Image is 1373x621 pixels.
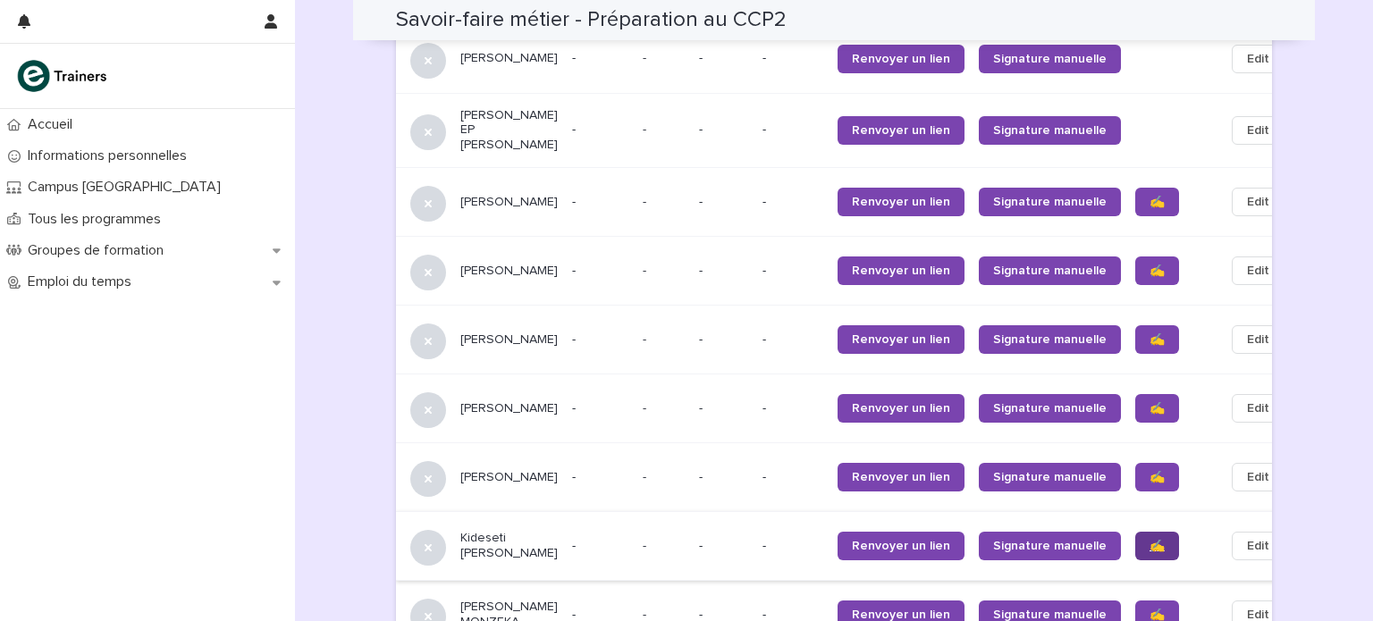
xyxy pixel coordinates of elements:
[572,470,628,485] p: -
[699,51,748,66] p: -
[396,237,1313,306] tr: [PERSON_NAME]--- --Renvoyer un lienSignature manuelle✍️Edit
[1247,468,1269,486] span: Edit
[1135,325,1179,354] a: ✍️
[1232,463,1285,491] button: Edit
[762,539,823,554] p: -
[396,512,1313,581] tr: Kideseti [PERSON_NAME]--- --Renvoyer un lienSignature manuelle✍️Edit
[993,608,1107,621] span: Signature manuelle
[852,540,950,552] span: Renvoyer un lien
[572,122,628,138] p: -
[460,51,558,66] p: [PERSON_NAME]
[643,191,650,210] p: -
[396,93,1313,167] tr: [PERSON_NAME] EP [PERSON_NAME]--- --Renvoyer un lienSignature manuelleEdit
[572,195,628,210] p: -
[396,168,1313,237] tr: [PERSON_NAME]--- --Renvoyer un lienSignature manuelle✍️Edit
[643,535,650,554] p: -
[852,333,950,346] span: Renvoyer un lien
[699,539,748,554] p: -
[643,47,650,66] p: -
[572,401,628,416] p: -
[852,402,950,415] span: Renvoyer un lien
[1247,331,1269,348] span: Edit
[838,532,964,560] a: Renvoyer un lien
[460,332,558,348] p: [PERSON_NAME]
[643,466,650,485] p: -
[699,195,748,210] p: -
[1247,50,1269,68] span: Edit
[643,260,650,279] p: -
[643,329,650,348] p: -
[1247,122,1269,139] span: Edit
[21,116,87,133] p: Accueil
[838,256,964,285] a: Renvoyer un lien
[852,471,950,483] span: Renvoyer un lien
[21,179,235,196] p: Campus [GEOGRAPHIC_DATA]
[396,24,1313,93] tr: [PERSON_NAME]--- --Renvoyer un lienSignature manuelleEdit
[21,211,175,228] p: Tous les programmes
[838,463,964,491] a: Renvoyer un lien
[852,196,950,208] span: Renvoyer un lien
[1150,333,1165,346] span: ✍️
[699,122,748,138] p: -
[643,398,650,416] p: -
[762,332,823,348] p: -
[699,264,748,279] p: -
[979,116,1121,145] a: Signature manuelle
[1150,402,1165,415] span: ✍️
[1135,188,1179,216] a: ✍️
[460,401,558,416] p: [PERSON_NAME]
[762,401,823,416] p: -
[460,108,558,153] p: [PERSON_NAME] EP [PERSON_NAME]
[979,325,1121,354] a: Signature manuelle
[1150,540,1165,552] span: ✍️
[572,51,628,66] p: -
[21,242,178,259] p: Groupes de formation
[838,116,964,145] a: Renvoyer un lien
[993,471,1107,483] span: Signature manuelle
[572,539,628,554] p: -
[979,532,1121,560] a: Signature manuelle
[852,608,950,621] span: Renvoyer un lien
[1150,196,1165,208] span: ✍️
[838,394,964,423] a: Renvoyer un lien
[1232,256,1285,285] button: Edit
[762,195,823,210] p: -
[838,325,964,354] a: Renvoyer un lien
[762,470,823,485] p: -
[993,124,1107,137] span: Signature manuelle
[460,264,558,279] p: [PERSON_NAME]
[1232,45,1285,73] button: Edit
[979,463,1121,491] a: Signature manuelle
[14,58,113,94] img: K0CqGN7SDeD6s4JG8KQk
[1150,608,1165,621] span: ✍️
[993,402,1107,415] span: Signature manuelle
[852,53,950,65] span: Renvoyer un lien
[979,45,1121,73] a: Signature manuelle
[699,470,748,485] p: -
[993,264,1107,277] span: Signature manuelle
[762,51,823,66] p: -
[993,540,1107,552] span: Signature manuelle
[699,401,748,416] p: -
[1247,193,1269,211] span: Edit
[979,256,1121,285] a: Signature manuelle
[993,333,1107,346] span: Signature manuelle
[21,147,201,164] p: Informations personnelles
[460,195,558,210] p: [PERSON_NAME]
[762,122,823,138] p: -
[1232,325,1285,354] button: Edit
[572,264,628,279] p: -
[979,394,1121,423] a: Signature manuelle
[1232,394,1285,423] button: Edit
[396,306,1313,374] tr: [PERSON_NAME]--- --Renvoyer un lienSignature manuelle✍️Edit
[852,124,950,137] span: Renvoyer un lien
[396,7,787,33] h2: Savoir-faire métier - Préparation au CCP2
[1135,532,1179,560] a: ✍️
[993,196,1107,208] span: Signature manuelle
[838,188,964,216] a: Renvoyer un lien
[993,53,1107,65] span: Signature manuelle
[979,188,1121,216] a: Signature manuelle
[852,264,950,277] span: Renvoyer un lien
[1232,188,1285,216] button: Edit
[1135,463,1179,491] a: ✍️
